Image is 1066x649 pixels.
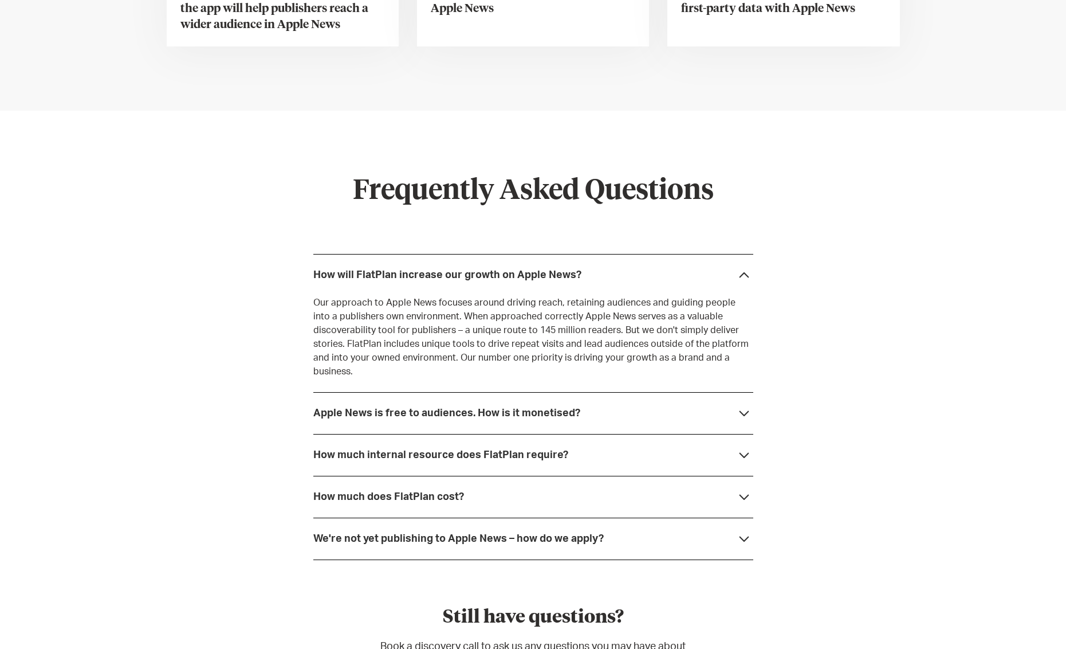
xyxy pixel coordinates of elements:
div: How much internal resource does FlatPlan require? [313,449,568,461]
div: How will FlatPlan increase our growth on Apple News? [313,269,581,281]
strong: How much does FlatPlan cost? [313,492,464,502]
div: Apple News is free to audiences. How is it monetised? [313,408,580,419]
h4: Still have questions? [373,606,694,630]
p: Our approach to Apple News focuses around driving reach, retaining audiences and guiding people i... [313,296,753,378]
strong: We're not yet publishing to Apple News – how do we apply? [313,534,604,544]
h2: Frequently Asked Questions [313,175,753,208]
